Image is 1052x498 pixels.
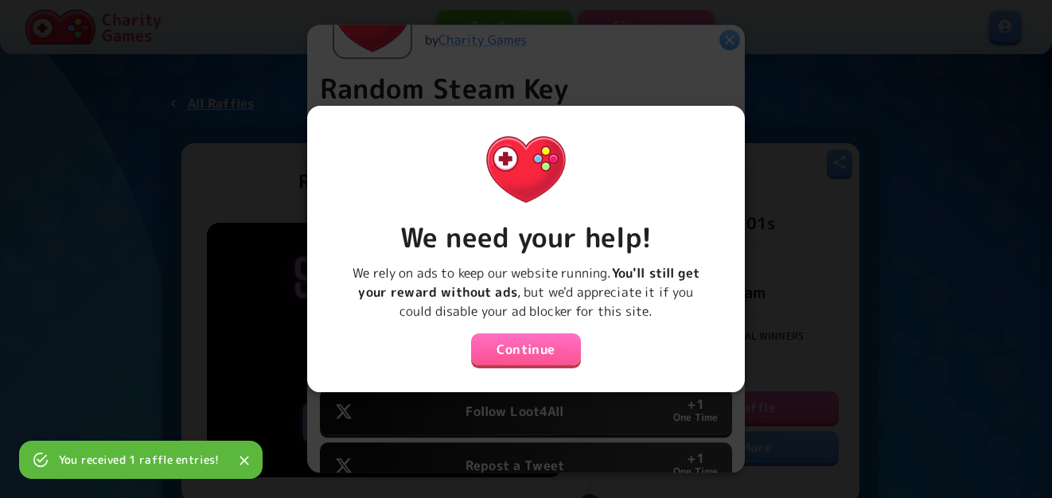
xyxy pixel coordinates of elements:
button: Close [232,449,256,473]
p: We rely on ads to keep our website running. , but we'd appreciate it if you could disable your ad... [320,263,732,321]
img: Charity.Games [475,119,577,220]
b: You'll still get your reward without ads [358,264,699,301]
div: You received 1 raffle entries! [59,445,220,474]
button: Continue [471,333,581,365]
strong: We need your help! [400,218,653,256]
